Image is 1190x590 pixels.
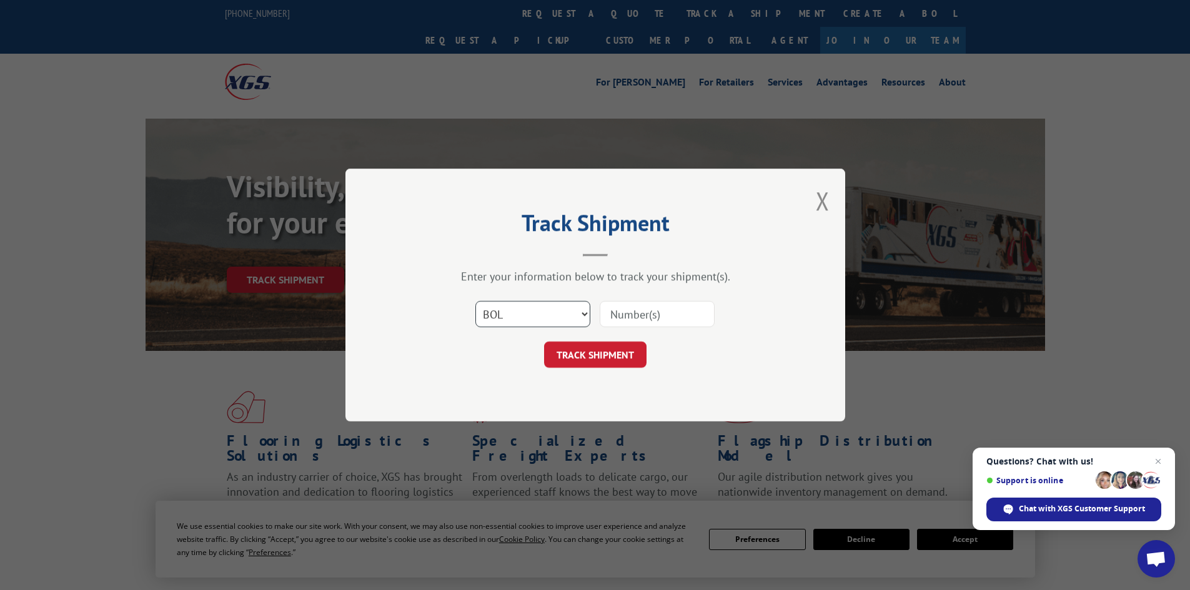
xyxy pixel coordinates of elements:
[544,342,647,368] button: TRACK SHIPMENT
[816,184,830,217] button: Close modal
[986,456,1161,466] span: Questions? Chat with us!
[1019,503,1145,514] span: Chat with XGS Customer Support
[986,498,1161,521] div: Chat with XGS Customer Support
[986,476,1091,485] span: Support is online
[1151,454,1166,469] span: Close chat
[600,301,715,327] input: Number(s)
[1138,540,1175,578] div: Open chat
[408,269,783,283] div: Enter your information below to track your shipment(s).
[408,214,783,238] h2: Track Shipment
